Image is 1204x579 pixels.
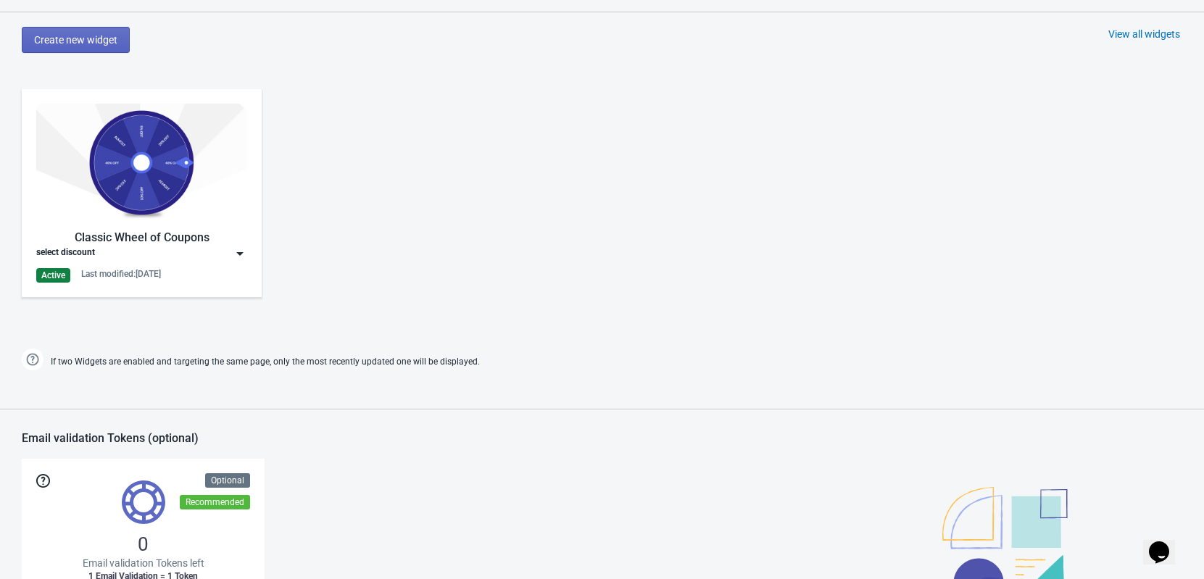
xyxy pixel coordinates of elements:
div: select discount [36,246,95,261]
div: Classic Wheel of Coupons [36,229,247,246]
span: 0 [138,533,149,556]
span: If two Widgets are enabled and targeting the same page, only the most recently updated one will b... [51,350,480,374]
img: classic_game.jpg [36,104,247,222]
img: help.png [22,349,43,370]
iframe: chat widget [1143,521,1190,565]
div: Active [36,268,70,283]
div: View all widgets [1108,27,1180,41]
div: Recommended [180,495,250,509]
span: Create new widget [34,34,117,46]
span: Email validation Tokens left [83,556,204,570]
div: Optional [205,473,250,488]
img: dropdown.png [233,246,247,261]
button: Create new widget [22,27,130,53]
div: Last modified: [DATE] [81,268,161,280]
img: tokens.svg [122,480,165,524]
